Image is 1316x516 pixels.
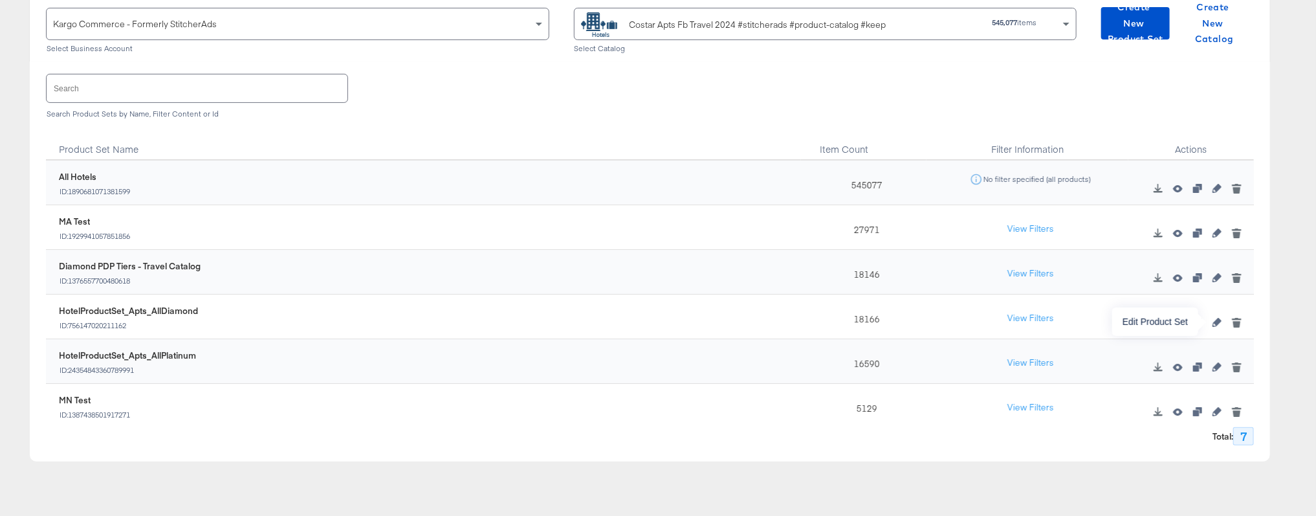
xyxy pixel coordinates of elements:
div: HotelProductSet_Apts_AllDiamond [59,305,198,317]
button: Create New Product Set [1101,7,1170,39]
strong: Total : [1212,431,1233,443]
div: Costar Apts Fb Travel 2024 #stitcherads #product-catalog #keep [630,18,886,32]
div: Product Set Name [46,128,801,161]
div: MA Test [59,216,131,228]
div: ID: 1376557700480618 [59,276,201,286]
div: Actions [1128,128,1254,161]
div: 545077 [801,161,927,205]
div: Toggle SortBy [801,128,927,161]
div: items [943,18,1037,27]
div: 7 [1233,427,1254,445]
div: ID: 24354843360789991 [59,366,196,375]
div: 18166 [801,295,927,339]
span: Kargo Commerce - Formerly StitcherAds [53,18,217,30]
button: View Filters [998,352,1063,375]
div: HotelProductSet_Apts_AllPlatinum [59,350,196,362]
div: Item Count [801,128,927,161]
div: 27971 [801,205,927,250]
div: 16590 [801,339,927,384]
button: View Filters [998,218,1063,241]
button: View Filters [998,307,1063,330]
div: ID: 1387438501917271 [59,410,131,420]
div: ID: 1929941057851856 [59,232,131,241]
div: MN Test [59,394,131,407]
div: Filter Information [927,128,1128,161]
div: ID: 756147020211162 [59,321,198,330]
div: All Hotels [59,171,131,183]
div: Select Catalog [574,44,1077,53]
button: View Filters [998,396,1063,420]
button: Create New Catalog [1180,7,1249,39]
div: 18146 [801,250,927,295]
div: Search Product Sets by Name, Filter Content or Id [46,109,1254,118]
div: No filter specified (all products) [983,175,1091,184]
div: 5129 [801,384,927,429]
button: View Filters [998,262,1063,286]
div: Diamond PDP Tiers - Travel Catalog [59,260,201,273]
strong: 545,077 [992,17,1017,27]
div: Select Business Account [46,44,549,53]
div: ID: 1890681071381599 [59,187,131,196]
input: Search product sets [47,74,347,102]
div: Toggle SortBy [46,128,801,161]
